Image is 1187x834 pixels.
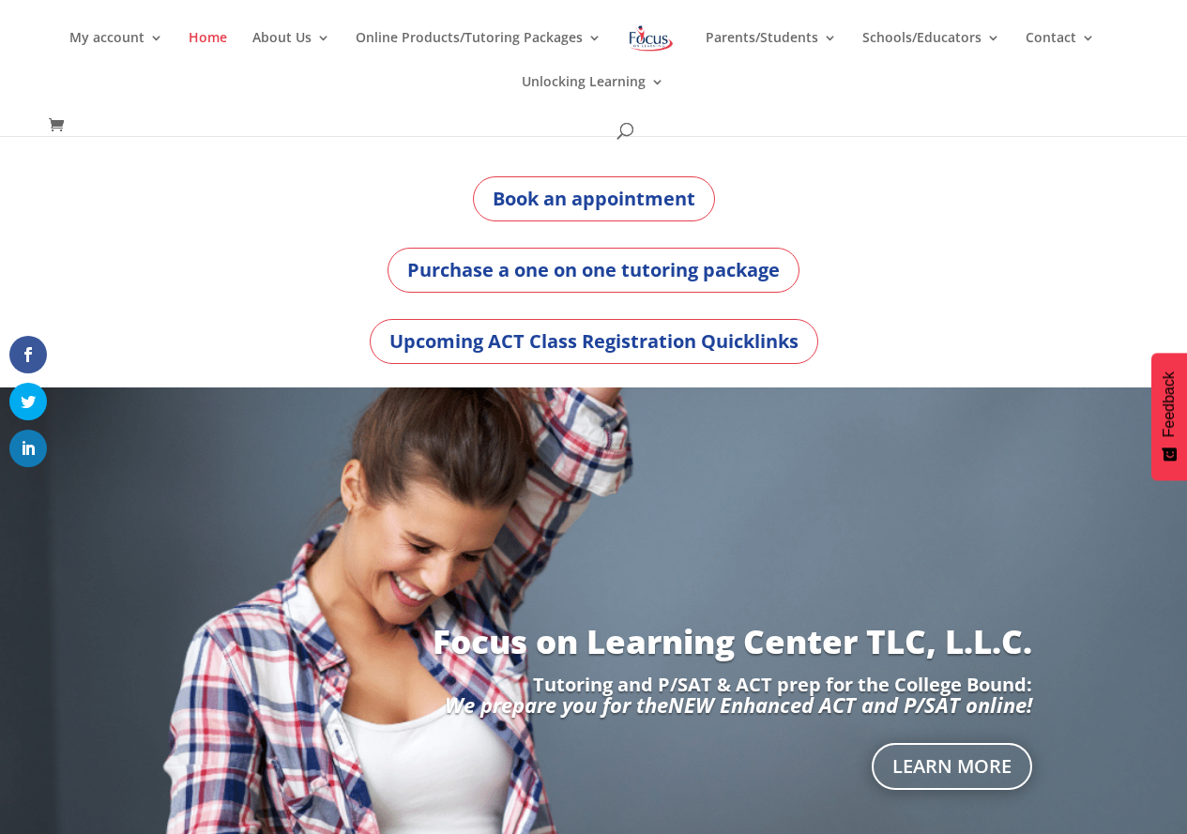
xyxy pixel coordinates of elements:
[69,31,163,75] a: My account
[445,690,668,719] em: We prepare you for the
[872,743,1032,790] a: Learn More
[706,31,837,75] a: Parents/Students
[862,31,1000,75] a: Schools/Educators
[668,690,1032,719] em: NEW Enhanced ACT and P/SAT online!
[1161,372,1178,437] span: Feedback
[189,31,227,75] a: Home
[370,319,818,364] a: Upcoming ACT Class Registration Quicklinks
[1026,31,1095,75] a: Contact
[356,31,601,75] a: Online Products/Tutoring Packages
[155,675,1032,694] p: Tutoring and P/SAT & ACT prep for the College Bound:
[627,22,676,55] img: Focus on Learning
[522,75,664,119] a: Unlocking Learning
[473,176,715,221] a: Book an appointment
[1151,353,1187,480] button: Feedback - Show survey
[388,248,799,293] a: Purchase a one on one tutoring package
[433,619,1032,663] a: Focus on Learning Center TLC, L.L.C.
[252,31,330,75] a: About Us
